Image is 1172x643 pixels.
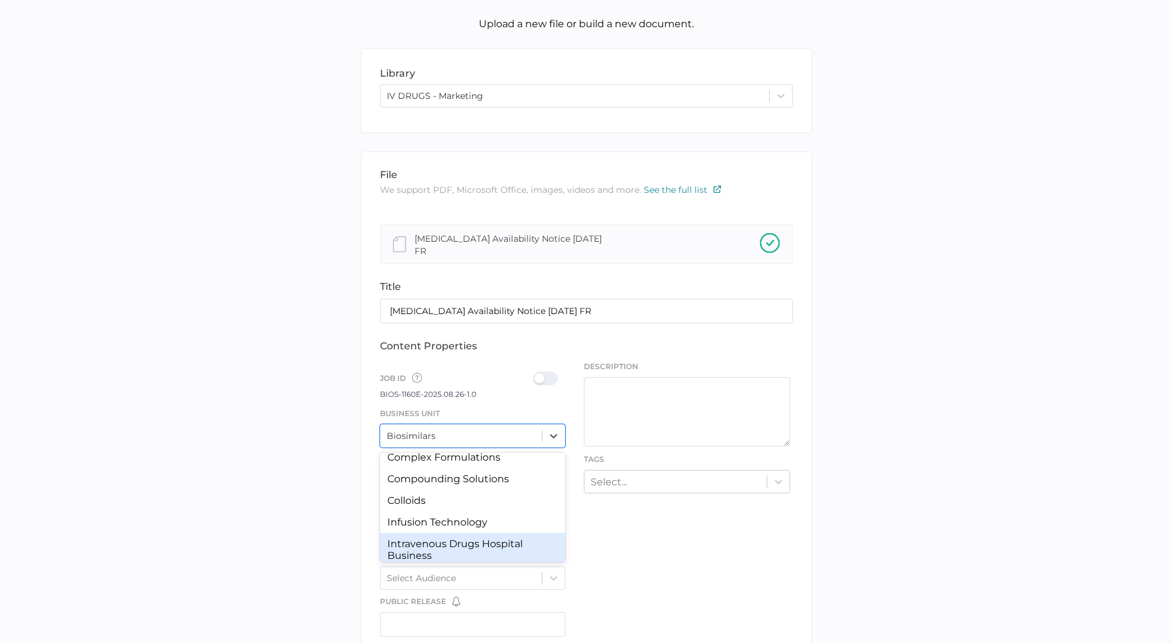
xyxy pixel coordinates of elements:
div: [MEDICAL_DATA] Availability Notice [DATE] FR [415,231,615,257]
span: Upload a new file or build a new document. [479,18,694,30]
input: Type the name of your content [380,299,793,323]
span: Tags [584,454,604,464]
div: Colloids [380,490,566,511]
div: Select Audience [387,573,456,584]
span: Description [584,361,790,372]
div: Intravenous Drugs Hospital Business [380,533,566,566]
img: bell-default.8986a8bf.svg [452,597,460,607]
span: Job ID [380,372,422,388]
div: content properties [380,340,793,352]
div: library [380,67,793,79]
img: tooltip-default.0a89c667.svg [412,373,422,383]
span: Public Release [380,596,446,607]
span: Business Unit [380,409,440,418]
a: See the full list [644,184,721,195]
img: external-link-icon.7ec190a1.svg [714,185,721,193]
div: Select... [591,475,627,487]
div: Complex Formulations [380,446,566,468]
img: checkmark-upload-success.08ba15b3.svg [760,233,780,253]
span: BIOS-1160E-2025.08.26-1.0 [380,390,476,399]
div: Biosimilars [387,430,436,441]
div: IV DRUGS - Marketing [387,90,483,101]
div: Compounding Solutions [380,468,566,490]
img: document-file-grey.20d19ea5.svg [393,236,407,252]
p: We support PDF, Microsoft Office, images, videos and more. [380,183,793,197]
div: title [380,281,793,292]
div: file [380,169,793,181]
div: Infusion Technology [380,511,566,533]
